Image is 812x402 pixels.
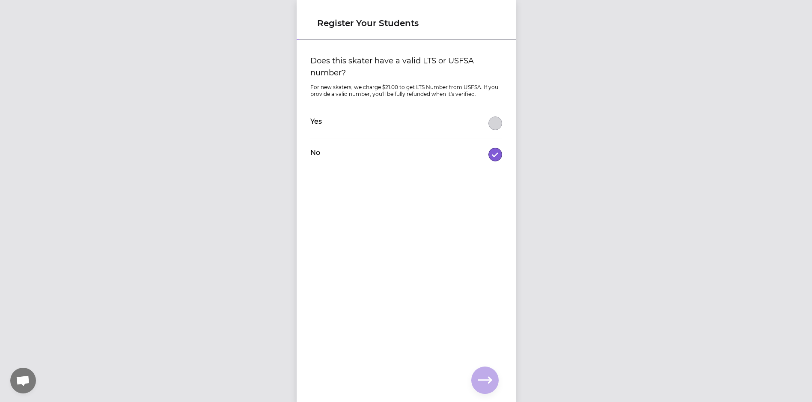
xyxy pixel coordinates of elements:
a: Open chat [10,368,36,393]
h1: Register Your Students [317,17,495,29]
label: Does this skater have a valid LTS or USFSA number? [310,55,502,79]
label: No [310,148,320,158]
label: Yes [310,116,322,127]
p: For new skaters, we charge $21.00 to get LTS Number from USFSA. If you provide a valid number, yo... [310,84,502,98]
